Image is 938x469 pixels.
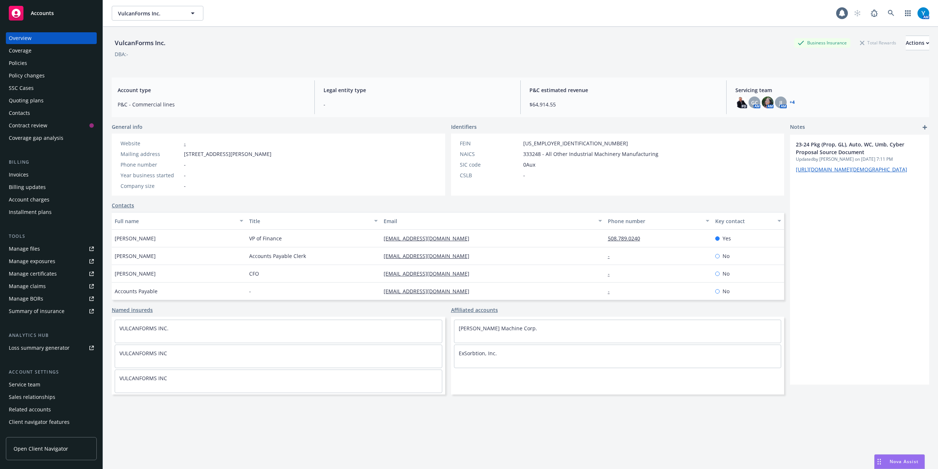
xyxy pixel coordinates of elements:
[890,458,919,465] span: Nova Assist
[460,139,520,147] div: FEIN
[112,6,203,21] button: VulcanForms Inc.
[6,255,97,267] span: Manage exposures
[115,252,156,260] span: [PERSON_NAME]
[6,107,97,119] a: Contacts
[119,325,169,332] a: VULCANFORMS INC.
[6,206,97,218] a: Installment plans
[875,455,884,469] div: Drag to move
[867,6,882,21] a: Report a Bug
[712,212,784,230] button: Key contact
[9,416,70,428] div: Client navigator features
[796,166,907,173] a: [URL][DOMAIN_NAME][DEMOGRAPHIC_DATA]
[118,86,306,94] span: Account type
[451,306,498,314] a: Affiliated accounts
[249,270,259,277] span: CFO
[9,45,32,57] div: Coverage
[119,375,167,382] a: VULCANFORMS INC
[9,132,63,144] div: Coverage gap analysis
[917,7,929,19] img: photo
[523,139,628,147] span: [US_EMPLOYER_IDENTIFICATION_NUMBER]
[6,379,97,390] a: Service team
[384,288,475,295] a: [EMAIL_ADDRESS][DOMAIN_NAME]
[121,182,181,190] div: Company size
[9,429,41,440] div: Client access
[115,217,235,225] div: Full name
[184,140,186,147] a: -
[384,270,475,277] a: [EMAIL_ADDRESS][DOMAIN_NAME]
[6,120,97,131] a: Contract review
[6,181,97,193] a: Billing updates
[6,293,97,305] a: Manage BORs
[381,212,605,230] button: Email
[115,287,158,295] span: Accounts Payable
[9,169,29,181] div: Invoices
[118,101,306,108] span: P&C - Commercial lines
[324,86,512,94] span: Legal entity type
[762,97,773,108] img: photo
[9,194,49,206] div: Account charges
[884,6,898,21] a: Search
[249,252,306,260] span: Accounts Payable Clerk
[121,150,181,158] div: Mailing address
[9,181,46,193] div: Billing updates
[6,243,97,255] a: Manage files
[384,217,594,225] div: Email
[121,139,181,147] div: Website
[6,3,97,23] a: Accounts
[723,287,730,295] span: No
[850,6,865,21] a: Start snowing
[735,86,923,94] span: Servicing team
[246,212,381,230] button: Title
[6,169,97,181] a: Invoices
[6,332,97,339] div: Analytics hub
[6,429,97,440] a: Client access
[790,123,805,132] span: Notes
[6,305,97,317] a: Summary of insurance
[856,38,900,47] div: Total Rewards
[6,416,97,428] a: Client navigator features
[751,99,758,106] span: GC
[715,217,773,225] div: Key contact
[460,161,520,168] div: SIC code
[460,150,520,158] div: NAICS
[112,212,246,230] button: Full name
[9,293,43,305] div: Manage BORs
[6,57,97,69] a: Policies
[9,268,57,280] div: Manage certificates
[608,235,646,242] a: 508.789.0240
[735,97,747,108] img: photo
[874,454,925,469] button: Nova Assist
[184,182,186,190] span: -
[9,57,27,69] div: Policies
[9,120,47,131] div: Contract review
[6,132,97,144] a: Coverage gap analysis
[115,235,156,242] span: [PERSON_NAME]
[118,10,181,17] span: VulcanForms Inc.
[906,36,929,50] button: Actions
[9,95,44,106] div: Quoting plans
[523,161,535,168] span: 0Aux
[6,233,97,240] div: Tools
[6,45,97,57] a: Coverage
[9,70,45,81] div: Policy changes
[6,280,97,292] a: Manage claims
[723,270,730,277] span: No
[6,159,97,166] div: Billing
[523,171,525,179] span: -
[112,123,143,131] span: General info
[112,38,169,48] div: VulcanForms Inc.
[796,156,923,163] span: Updated by [PERSON_NAME] on [DATE] 7:11 PM
[324,101,512,108] span: -
[608,270,616,277] a: -
[6,391,97,403] a: Sales relationships
[121,161,181,168] div: Phone number
[184,150,272,158] span: [STREET_ADDRESS][PERSON_NAME]
[112,201,134,209] a: Contacts
[723,235,731,242] span: Yes
[184,161,186,168] span: -
[9,243,40,255] div: Manage files
[608,252,616,259] a: -
[794,38,850,47] div: Business Insurance
[31,10,54,16] span: Accounts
